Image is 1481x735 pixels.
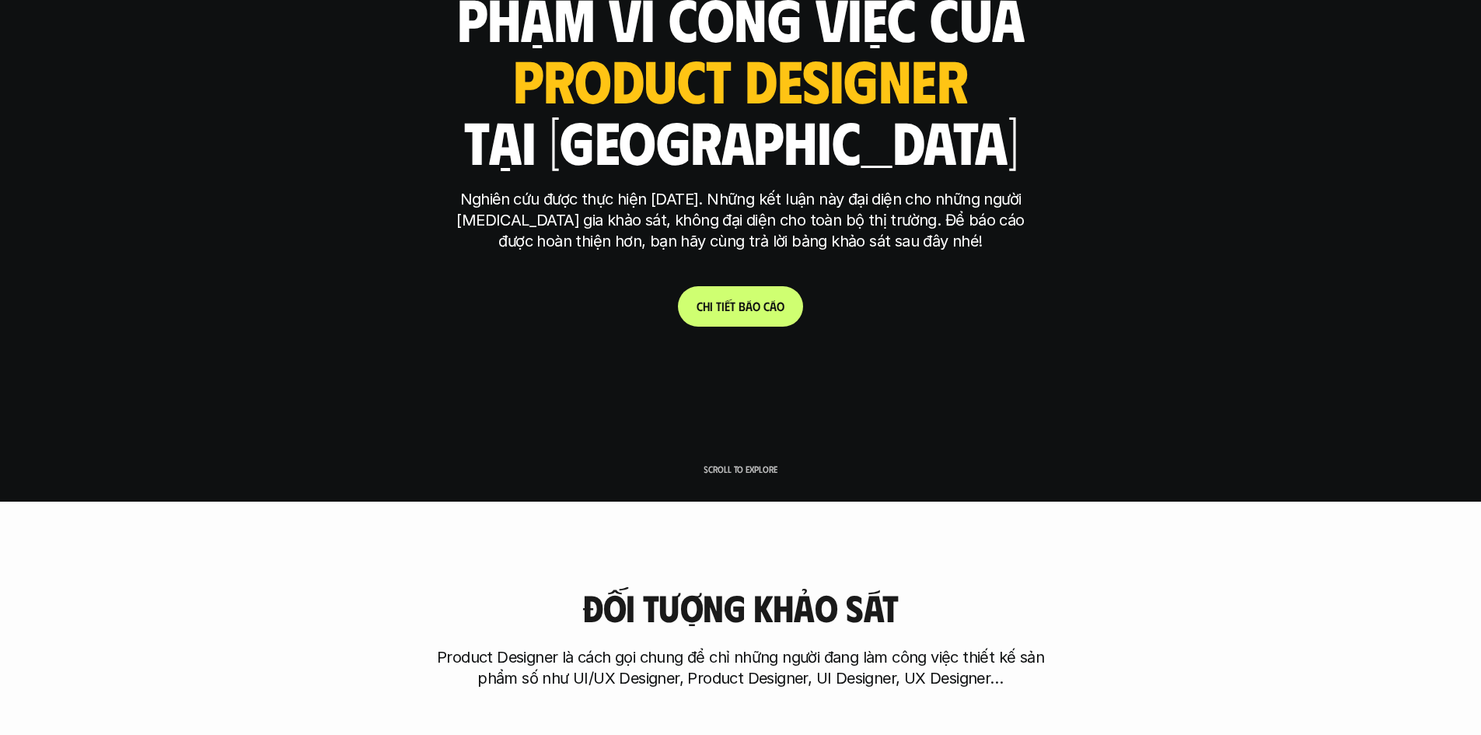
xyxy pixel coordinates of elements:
span: t [716,299,721,313]
span: c [763,299,770,313]
span: t [730,299,735,313]
span: á [746,299,753,313]
a: Chitiếtbáocáo [678,286,803,327]
span: i [710,299,713,313]
span: b [739,299,746,313]
h3: Đối tượng khảo sát [582,587,898,628]
span: i [721,299,725,313]
span: C [697,299,703,313]
p: Scroll to explore [704,464,777,474]
span: o [753,299,760,313]
span: á [770,299,777,313]
h1: tại [GEOGRAPHIC_DATA] [463,108,1018,173]
span: o [777,299,784,313]
span: ế [725,299,730,313]
p: Product Designer là cách gọi chung để chỉ những người đang làm công việc thiết kế sản phẩm số như... [430,647,1052,689]
p: Nghiên cứu được thực hiện [DATE]. Những kết luận này đại diện cho những người [MEDICAL_DATA] gia ... [449,189,1032,252]
span: h [703,299,710,313]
